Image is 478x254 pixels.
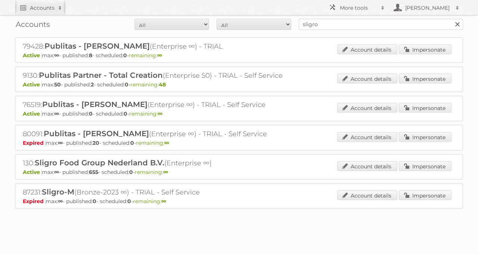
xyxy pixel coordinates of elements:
span: remaining: [129,52,162,59]
a: Impersonate [399,74,451,83]
strong: 20 [93,140,99,146]
p: max: - published: - scheduled: - [23,110,455,117]
h2: 9130: (Enterprise 50) - TRIAL - Self Service [23,71,284,80]
a: Account details [337,161,397,171]
span: remaining: [129,110,162,117]
strong: ∞ [164,140,169,146]
p: max: - published: - scheduled: - [23,198,455,205]
h2: 76519: (Enterprise ∞) - TRIAL - Self Service [23,100,284,110]
strong: ∞ [158,110,162,117]
a: Impersonate [399,190,451,200]
span: remaining: [135,169,168,175]
span: Publitas - [PERSON_NAME] [44,129,149,138]
span: Publitas - [PERSON_NAME] [42,100,148,109]
strong: ∞ [163,169,168,175]
strong: 0 [130,140,134,146]
strong: ∞ [54,110,59,117]
a: Account details [337,74,397,83]
h2: [PERSON_NAME] [403,4,452,12]
strong: ∞ [54,52,59,59]
p: max: - published: - scheduled: - [23,81,455,88]
strong: ∞ [58,140,63,146]
p: max: - published: - scheduled: - [23,140,455,146]
strong: 48 [159,81,166,88]
span: Sligro-M [42,187,74,196]
span: Active [23,52,42,59]
strong: 0 [93,198,96,205]
h2: Accounts [30,4,55,12]
a: Account details [337,103,397,113]
a: Impersonate [399,161,451,171]
h2: 79428: (Enterprise ∞) - TRIAL [23,42,284,51]
strong: 50 [54,81,61,88]
a: Account details [337,190,397,200]
span: remaining: [136,140,169,146]
a: Impersonate [399,45,451,54]
strong: 0 [89,110,93,117]
a: Impersonate [399,132,451,142]
span: remaining: [133,198,166,205]
strong: 2 [91,81,94,88]
h2: 80091: (Enterprise ∞) - TRIAL - Self Service [23,129,284,139]
h2: 87231: (Bronze-2023 ∞) - TRIAL - Self Service [23,187,284,197]
a: Account details [337,132,397,142]
span: Active [23,169,42,175]
strong: ∞ [58,198,63,205]
span: Publitas - [PERSON_NAME] [44,42,150,51]
strong: ∞ [161,198,166,205]
span: remaining: [130,81,166,88]
strong: ∞ [54,169,59,175]
span: Sligro Food Group Nederland B.V. [35,158,164,167]
span: Expired [23,140,46,146]
strong: 8 [89,52,92,59]
p: max: - published: - scheduled: - [23,169,455,175]
strong: 655 [89,169,98,175]
h2: 130: (Enterprise ∞) [23,158,284,168]
a: Account details [337,45,397,54]
strong: 0 [123,52,127,59]
h2: More tools [340,4,377,12]
span: Publitas Partner - Total Creation [39,71,163,80]
strong: ∞ [157,52,162,59]
span: Active [23,110,42,117]
p: max: - published: - scheduled: - [23,52,455,59]
a: Impersonate [399,103,451,113]
span: Expired [23,198,46,205]
strong: 0 [124,110,127,117]
span: Active [23,81,42,88]
strong: 0 [127,198,131,205]
strong: 0 [125,81,128,88]
strong: 0 [129,169,133,175]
